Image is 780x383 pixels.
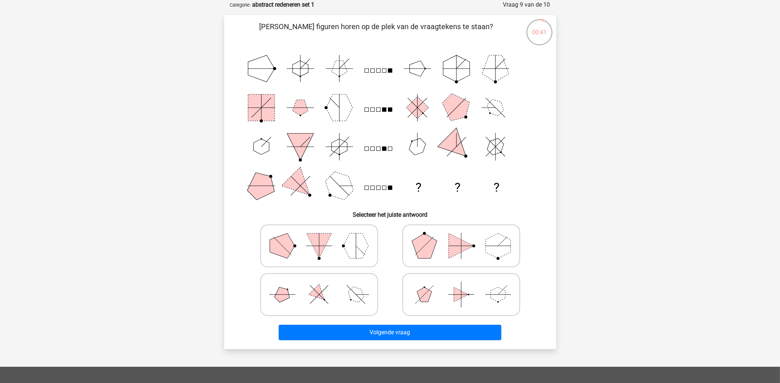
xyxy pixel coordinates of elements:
button: Volgende vraag [279,325,501,340]
strong: abstract redeneren set 1 [253,1,315,8]
small: Categorie: [230,2,251,8]
text: ? [454,180,460,195]
text: ? [415,180,421,195]
text: ? [494,180,500,195]
p: [PERSON_NAME] figuren horen op de plek van de vraagtekens te staan? [236,21,517,43]
div: 00:41 [526,18,553,37]
h6: Selecteer het juiste antwoord [236,205,544,218]
div: Vraag 9 van de 10 [503,0,550,9]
